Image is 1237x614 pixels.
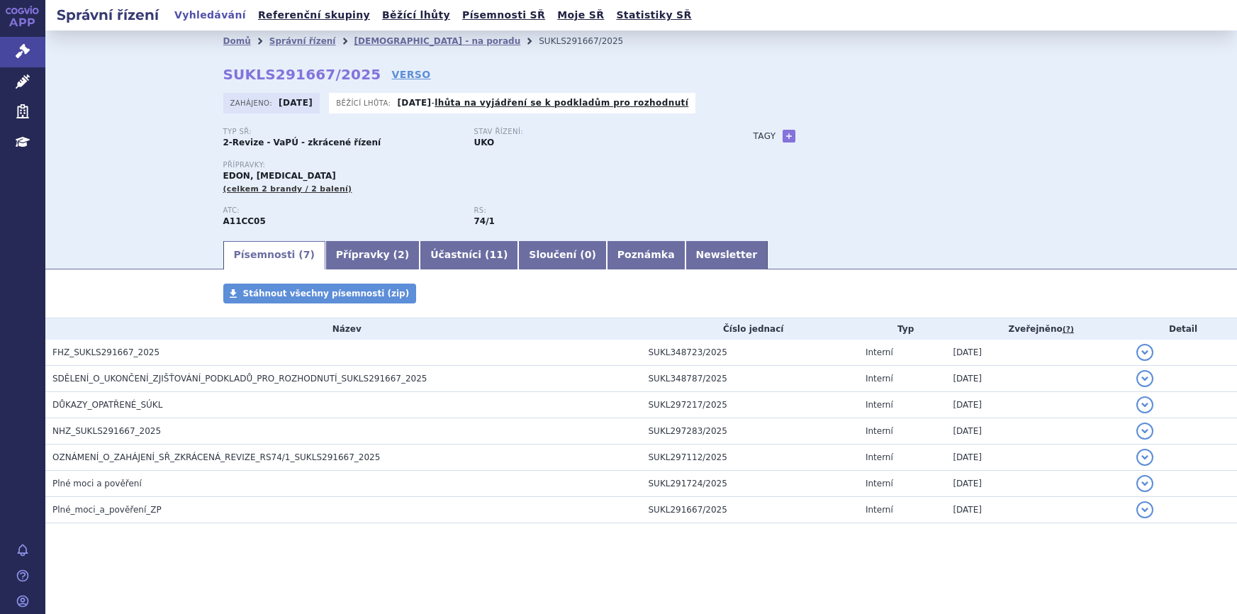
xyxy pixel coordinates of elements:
[866,479,893,489] span: Interní
[946,366,1129,392] td: [DATE]
[946,340,1129,366] td: [DATE]
[325,241,420,269] a: Přípravky (2)
[45,5,170,25] h2: Správní řízení
[223,36,251,46] a: Domů
[783,130,795,143] a: +
[539,30,642,52] li: SUKLS291667/2025
[458,6,549,25] a: Písemnosti SŘ
[866,374,893,384] span: Interní
[52,400,162,410] span: DŮKAZY_OPATŘENÉ_SÚKL
[612,6,695,25] a: Statistiky SŘ
[1136,370,1153,387] button: detail
[397,97,688,108] p: -
[1136,475,1153,492] button: detail
[642,418,858,445] td: SUKL297283/2025
[45,318,642,340] th: Název
[223,216,266,226] strong: CHOLEKALCIFEROL
[642,392,858,418] td: SUKL297217/2025
[223,241,325,269] a: Písemnosti (7)
[1136,501,1153,518] button: detail
[946,445,1129,471] td: [DATE]
[754,128,776,145] h3: Tagy
[52,479,142,489] span: Plné moci a pověření
[398,249,405,260] span: 2
[223,138,381,147] strong: 2-Revize - VaPÚ - zkrácené řízení
[269,36,336,46] a: Správní řízení
[243,289,410,298] span: Stáhnout všechny písemnosti (zip)
[474,216,495,226] strong: léčiva k terapii a profylaxi osteoporózy, vitamin D, p.o.
[223,184,352,194] span: (celkem 2 brandy / 2 balení)
[946,471,1129,497] td: [DATE]
[230,97,275,108] span: Zahájeno:
[223,128,460,136] p: Typ SŘ:
[607,241,685,269] a: Poznámka
[866,426,893,436] span: Interní
[303,249,310,260] span: 7
[52,505,162,515] span: Plné_moci_a_pověření_ZP
[420,241,518,269] a: Účastníci (11)
[1129,318,1237,340] th: Detail
[866,505,893,515] span: Interní
[866,452,893,462] span: Interní
[946,392,1129,418] td: [DATE]
[223,171,336,181] span: EDON, [MEDICAL_DATA]
[397,98,431,108] strong: [DATE]
[946,418,1129,445] td: [DATE]
[391,67,430,82] a: VERSO
[685,241,768,269] a: Newsletter
[354,36,520,46] a: [DEMOGRAPHIC_DATA] - na poradu
[1136,423,1153,440] button: detail
[52,452,380,462] span: OZNÁMENÍ_O_ZAHÁJENÍ_SŘ_ZKRÁCENÁ_REVIZE_RS74/1_SUKLS291667_2025
[642,318,858,340] th: Číslo jednací
[223,161,725,169] p: Přípravky:
[223,206,460,215] p: ATC:
[52,426,161,436] span: NHZ_SUKLS291667_2025
[866,400,893,410] span: Interní
[1136,396,1153,413] button: detail
[223,66,381,83] strong: SUKLS291667/2025
[858,318,946,340] th: Typ
[378,6,454,25] a: Běžící lhůty
[489,249,503,260] span: 11
[336,97,393,108] span: Běžící lhůta:
[1063,325,1074,335] abbr: (?)
[52,347,159,357] span: FHZ_SUKLS291667_2025
[946,318,1129,340] th: Zveřejněno
[1136,449,1153,466] button: detail
[435,98,688,108] a: lhůta na vyjádření se k podkladům pro rozhodnutí
[474,128,711,136] p: Stav řízení:
[642,340,858,366] td: SUKL348723/2025
[170,6,250,25] a: Vyhledávání
[52,374,427,384] span: SDĚLENÍ_O_UKONČENÍ_ZJIŠŤOVÁNÍ_PODKLADŮ_PRO_ROZHODNUTÍ_SUKLS291667_2025
[474,206,711,215] p: RS:
[1136,344,1153,361] button: detail
[642,471,858,497] td: SUKL291724/2025
[223,284,417,303] a: Stáhnout všechny písemnosti (zip)
[866,347,893,357] span: Interní
[642,445,858,471] td: SUKL297112/2025
[585,249,592,260] span: 0
[946,497,1129,523] td: [DATE]
[254,6,374,25] a: Referenční skupiny
[518,241,606,269] a: Sloučení (0)
[474,138,495,147] strong: UKO
[279,98,313,108] strong: [DATE]
[642,497,858,523] td: SUKL291667/2025
[553,6,608,25] a: Moje SŘ
[642,366,858,392] td: SUKL348787/2025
